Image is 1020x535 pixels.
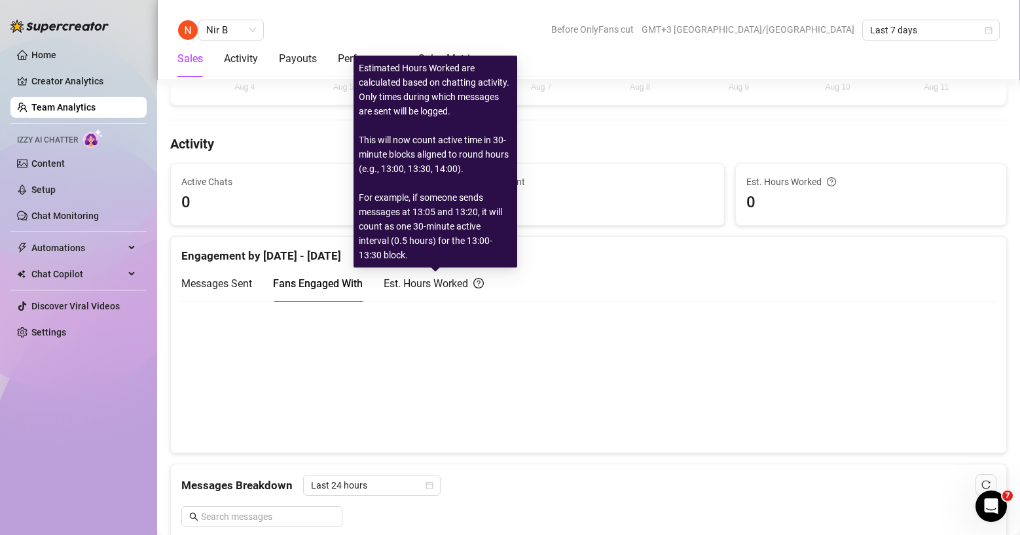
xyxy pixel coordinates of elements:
[19,385,243,409] div: Supercreator's AI credits
[827,175,836,189] span: question-circle
[224,51,258,67] div: Activity
[29,441,58,450] span: Home
[31,301,120,311] a: Discover Viral Videos
[26,25,128,46] img: logo
[985,26,993,34] span: calendar
[338,51,397,67] div: Performance
[464,175,713,189] span: Messages Sent
[31,237,124,258] span: Automations
[981,480,991,489] span: reload
[19,238,243,262] a: 📢 Join Our Telegram Channel
[31,211,99,221] a: Chat Monitoring
[19,281,243,307] button: Search for help
[31,158,65,169] a: Content
[206,20,256,40] span: Nir B
[13,176,249,226] div: Send us a messageWe typically reply in a few hours
[27,317,219,331] div: Super Mass
[201,509,335,524] input: Search messages
[83,129,103,148] img: AI Chatter
[27,287,106,301] span: Search for help
[426,481,433,489] span: calendar
[170,135,1007,153] h4: Activity
[87,408,174,460] button: Messages
[31,71,136,92] a: Creator Analytics
[27,201,219,215] div: We typically reply in a few hours
[464,190,713,215] span: 0
[27,243,219,257] div: 📢 Join Our Telegram Channel
[1002,491,1013,501] span: 7
[746,175,996,189] div: Est. Hours Worked
[279,51,317,67] div: Payouts
[27,341,219,355] div: Message Online Fans automation
[31,327,66,337] a: Settings
[189,512,198,521] span: search
[17,134,78,147] span: Izzy AI Chatter
[26,93,236,137] p: Hi [PERSON_NAME] 👋
[27,366,219,379] div: Product Overview (Start Here)
[642,20,854,39] span: GMT+3 [GEOGRAPHIC_DATA]/[GEOGRAPHIC_DATA]
[31,50,56,60] a: Home
[19,360,243,385] div: Product Overview (Start Here)
[26,137,236,160] p: How can we help?
[181,175,431,189] span: Active Chats
[181,277,252,290] span: Messages Sent
[384,275,484,292] div: Est. Hours Worked
[181,190,431,215] span: 0
[975,491,1007,522] iframe: Intercom live chat
[19,336,243,360] div: Message Online Fans automation
[17,243,27,253] span: thunderbolt
[181,475,996,496] div: Messages Breakdown
[31,102,96,112] a: Team Analytics
[746,190,996,215] span: 0
[177,51,203,67] div: Sales
[19,312,243,336] div: Super Mass
[27,390,219,404] div: Supercreator's AI credits
[156,21,182,47] img: Profile image for Giselle
[109,441,154,450] span: Messages
[870,20,992,40] span: Last 7 days
[473,275,484,292] span: question-circle
[418,51,481,67] div: Sales Metrics
[311,475,433,495] span: Last 24 hours
[181,237,996,265] div: Engagement by [DATE] - [DATE]
[178,20,198,40] img: Nir B
[181,21,207,47] div: Profile image for Tanya
[359,63,509,260] span: Estimated Hours Worked are calculated based on chatting activity. Only times during which message...
[27,187,219,201] div: Send us a message
[208,441,228,450] span: Help
[175,408,262,460] button: Help
[31,184,56,195] a: Setup
[206,21,232,47] div: Profile image for Joe
[551,20,634,39] span: Before OnlyFans cut
[17,269,26,279] img: Chat Copilot
[273,277,363,290] span: Fans Engaged With
[10,20,109,33] img: logo-BBDzfeDw.svg
[31,264,124,285] span: Chat Copilot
